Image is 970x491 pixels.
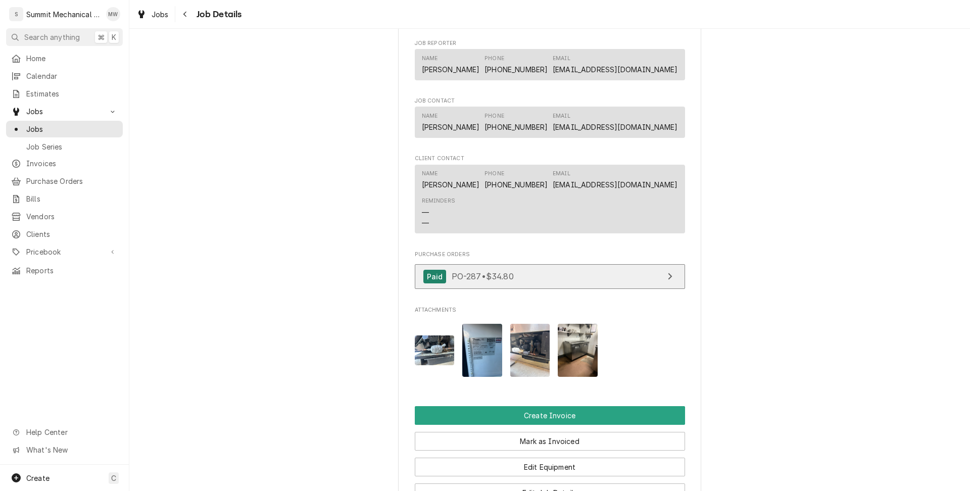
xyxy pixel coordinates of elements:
div: Job Reporter [415,39,685,85]
a: Purchase Orders [6,173,123,189]
a: View Purchase Order [415,264,685,289]
span: Calendar [26,71,118,81]
span: Help Center [26,427,117,437]
span: Jobs [26,124,118,134]
div: Job Reporter List [415,49,685,84]
div: [PERSON_NAME] [422,64,480,75]
div: — [422,218,429,228]
span: Create [26,474,50,482]
span: Job Reporter [415,39,685,47]
span: Search anything [24,32,80,42]
div: Email [553,170,677,190]
div: Client Contact List [415,165,685,238]
a: Go to Pricebook [6,243,123,260]
div: Button Group Row [415,406,685,425]
a: Go to Help Center [6,424,123,440]
div: Summit Mechanical Service LLC [26,9,101,20]
div: Purchase Orders [415,251,685,294]
a: [PHONE_NUMBER] [484,123,548,131]
div: Client Contact [415,155,685,238]
a: Job Series [6,138,123,155]
div: Reminders [422,197,455,228]
div: Contact [415,49,685,80]
div: Button Group Row [415,451,685,476]
a: [PHONE_NUMBER] [484,180,548,189]
div: MW [106,7,120,21]
div: Button Group Row [415,425,685,451]
span: Attachments [415,306,685,314]
div: Contact [415,165,685,234]
a: Go to Jobs [6,103,123,120]
div: Phone [484,112,548,132]
div: Name [422,55,438,63]
div: Attachments [415,306,685,385]
div: Email [553,112,570,120]
span: Job Details [193,8,242,21]
div: [PERSON_NAME] [422,122,480,132]
span: Client Contact [415,155,685,163]
span: Reports [26,265,118,276]
div: Name [422,112,438,120]
span: Jobs [152,9,169,20]
a: [EMAIL_ADDRESS][DOMAIN_NAME] [553,65,677,74]
a: Jobs [6,121,123,137]
a: Calendar [6,68,123,84]
span: Job Contact [415,97,685,105]
a: Home [6,50,123,67]
span: Clients [26,229,118,239]
button: Navigate back [177,6,193,22]
a: Invoices [6,155,123,172]
span: PO-287 • $34.80 [452,271,514,281]
span: ⌘ [98,32,105,42]
span: Attachments [415,316,685,385]
div: [PERSON_NAME] [422,179,480,190]
div: Reminders [422,197,455,205]
span: Bills [26,193,118,204]
span: Vendors [26,211,118,222]
div: Paid [423,270,447,283]
a: Jobs [132,6,173,23]
span: Job Series [26,141,118,152]
a: [PHONE_NUMBER] [484,65,548,74]
div: Megan Weeks's Avatar [106,7,120,21]
span: Purchase Orders [415,251,685,259]
a: Bills [6,190,123,207]
div: Email [553,170,570,178]
div: — [422,207,429,218]
img: QEdpzVAVQPWRZnUsHCYq [558,324,598,377]
a: [EMAIL_ADDRESS][DOMAIN_NAME] [553,180,677,189]
span: Jobs [26,106,103,117]
a: Vendors [6,208,123,225]
span: What's New [26,445,117,455]
button: Edit Equipment [415,458,685,476]
div: Email [553,55,570,63]
a: [EMAIL_ADDRESS][DOMAIN_NAME] [553,123,677,131]
img: N9kUQUPKQUmo75A7RiyJ [462,324,502,377]
span: Home [26,53,118,64]
div: Phone [484,55,504,63]
div: S [9,7,23,21]
div: Phone [484,112,504,120]
div: Phone [484,170,548,190]
div: Email [553,112,677,132]
div: Name [422,112,480,132]
div: Name [422,170,438,178]
div: Phone [484,55,548,75]
div: Name [422,55,480,75]
div: Phone [484,170,504,178]
div: Email [553,55,677,75]
span: Invoices [26,158,118,169]
a: Reports [6,262,123,279]
div: Name [422,170,480,190]
button: Create Invoice [415,406,685,425]
img: esZ6h3TGQ12QbaI1CpPm [415,335,455,365]
div: Job Contact List [415,107,685,142]
span: Pricebook [26,247,103,257]
img: wge0oft1TVqxekksUqtH [510,324,550,377]
a: Estimates [6,85,123,102]
span: Purchase Orders [26,176,118,186]
span: K [112,32,116,42]
span: C [111,473,116,483]
div: Job Contact [415,97,685,142]
span: Estimates [26,88,118,99]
